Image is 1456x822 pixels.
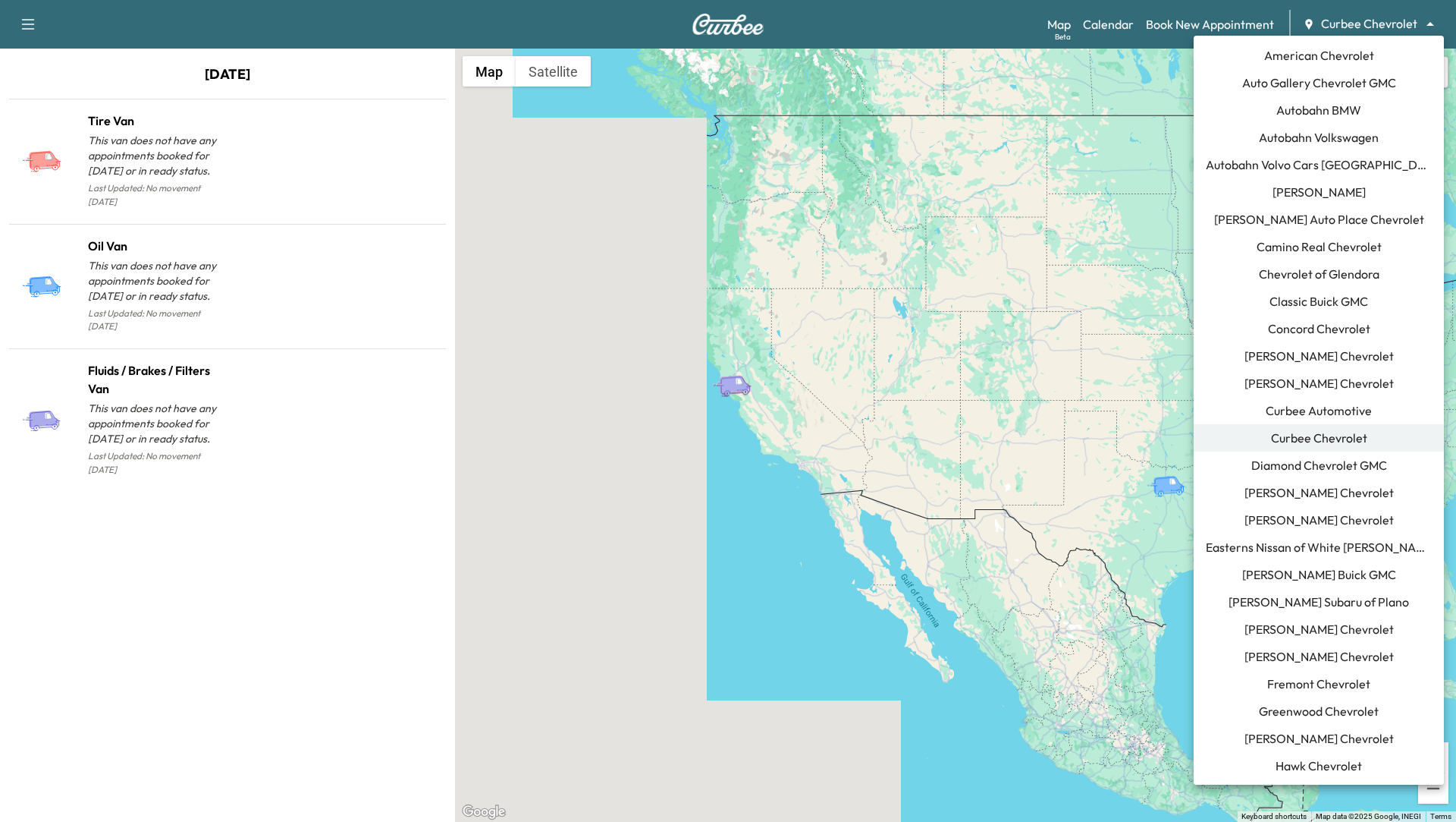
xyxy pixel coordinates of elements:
span: Fremont Chevrolet [1267,675,1370,693]
span: [PERSON_NAME] Chevrolet [1244,647,1394,666]
span: [PERSON_NAME] Auto Place Chevrolet [1214,210,1424,228]
span: Camino Real Chevrolet [1257,238,1382,256]
span: [PERSON_NAME] Subaru of Plano [1228,593,1409,611]
span: Curbee Chevrolet [1271,429,1367,447]
span: [PERSON_NAME] Chevrolet [1244,483,1394,502]
span: [PERSON_NAME] Chevrolet [1244,511,1394,529]
span: Easterns Nissan of White [PERSON_NAME] [1206,538,1432,556]
span: Autobahn Volkswagen [1259,128,1379,146]
span: [PERSON_NAME] Chevrolet [1244,729,1394,748]
span: [PERSON_NAME] Buick GMC [1242,565,1396,584]
span: Concord Chevrolet [1268,320,1370,338]
span: Hyundai of Dundalk [1266,784,1371,802]
span: Hawk Chevrolet [1276,757,1362,775]
span: [PERSON_NAME] Chevrolet [1244,620,1394,638]
span: Curbee Automotive [1266,402,1372,420]
span: [PERSON_NAME] [1272,183,1366,201]
span: Autobahn BMW [1276,101,1361,119]
span: Auto Gallery Chevrolet GMC [1242,74,1396,92]
span: [PERSON_NAME] Chevrolet [1244,347,1394,365]
span: Classic Buick GMC [1269,292,1368,310]
span: Autobahn Volvo Cars [GEOGRAPHIC_DATA] [1206,156,1432,174]
span: Greenwood Chevrolet [1259,702,1379,720]
span: American Chevrolet [1264,46,1374,65]
span: Chevrolet of Glendora [1259,265,1379,283]
span: Diamond Chevrolet GMC [1251,456,1387,474]
span: [PERSON_NAME] Chevrolet [1244,374,1394,392]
